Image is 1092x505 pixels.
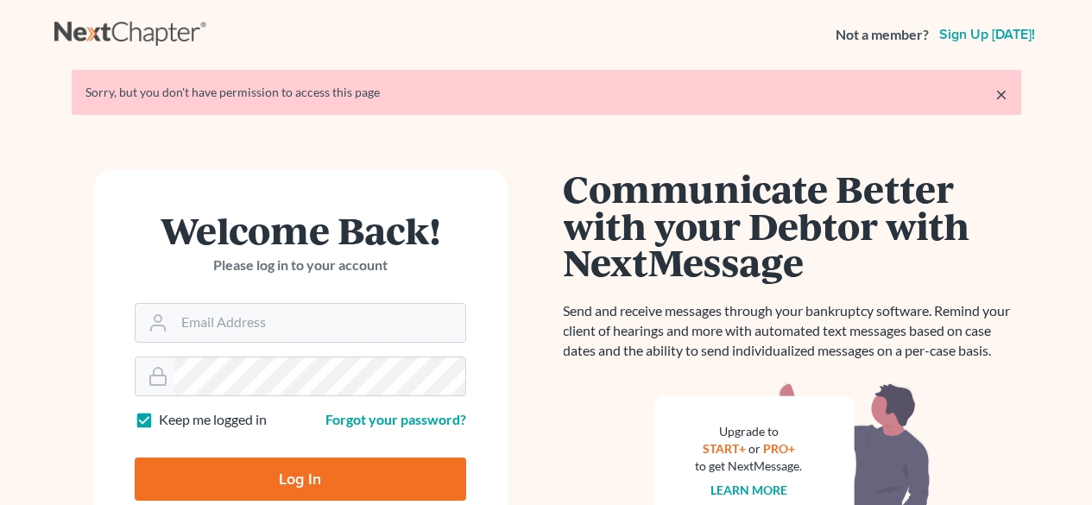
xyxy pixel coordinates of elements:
[710,483,787,497] a: Learn more
[995,84,1007,104] a: ×
[174,304,465,342] input: Email Address
[696,458,803,475] div: to get NextMessage.
[703,441,746,456] a: START+
[763,441,795,456] a: PRO+
[836,25,929,45] strong: Not a member?
[159,410,267,430] label: Keep me logged in
[325,411,466,427] a: Forgot your password?
[564,170,1021,281] h1: Communicate Better with your Debtor with NextMessage
[135,458,466,501] input: Log In
[85,84,1007,101] div: Sorry, but you don't have permission to access this page
[748,441,761,456] span: or
[135,256,466,275] p: Please log in to your account
[564,301,1021,361] p: Send and receive messages through your bankruptcy software. Remind your client of hearings and mo...
[696,423,803,440] div: Upgrade to
[135,211,466,249] h1: Welcome Back!
[936,28,1038,41] a: Sign up [DATE]!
